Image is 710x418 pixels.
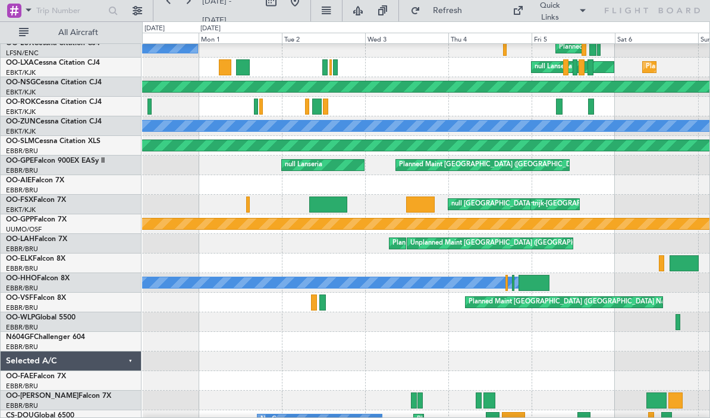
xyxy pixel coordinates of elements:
[6,392,111,400] a: OO-[PERSON_NAME]Falcon 7X
[6,79,102,86] a: OO-NSGCessna Citation CJ4
[6,216,34,223] span: OO-GPP
[6,186,38,195] a: EBBR/BRU
[6,314,35,321] span: OO-WLP
[6,275,70,282] a: OO-HHOFalcon 8X
[6,157,34,164] span: OO-GPE
[6,99,102,106] a: OO-ROKCessna Citation CJ4
[6,157,105,164] a: OO-GPEFalcon 900EX EASy II
[6,334,85,341] a: N604GFChallenger 604
[6,138,34,145] span: OO-SLM
[615,33,698,43] div: Sat 6
[423,7,473,15] span: Refresh
[6,205,36,214] a: EBKT/KJK
[6,294,66,302] a: OO-VSFFalcon 8X
[6,166,38,175] a: EBBR/BRU
[6,334,34,341] span: N604GF
[6,118,36,125] span: OO-ZUN
[6,147,38,156] a: EBBR/BRU
[410,235,634,252] div: Unplanned Maint [GEOGRAPHIC_DATA] ([GEOGRAPHIC_DATA] National)
[6,59,100,66] a: OO-LXACessna Citation CJ4
[6,79,36,86] span: OO-NSG
[6,118,102,125] a: OO-ZUNCessna Citation CJ4
[6,373,66,380] a: OO-FAEFalcon 7X
[6,197,66,204] a: OO-FSXFalcon 7X
[6,255,65,262] a: OO-ELKFalcon 8X
[6,49,39,58] a: LFSN/ENC
[392,235,608,252] div: Planned Maint [GEOGRAPHIC_DATA] ([GEOGRAPHIC_DATA] National)
[6,177,32,184] span: OO-AIE
[285,156,322,174] div: null Lanseria
[199,33,282,43] div: Mon 1
[6,216,67,223] a: OO-GPPFalcon 7X
[6,382,38,391] a: EBBR/BRU
[535,58,572,76] div: null Lanseria
[144,24,165,34] div: [DATE]
[476,195,614,213] div: Planned Maint Kortrijk-[GEOGRAPHIC_DATA]
[6,138,100,145] a: OO-SLMCessna Citation XLS
[365,33,448,43] div: Wed 3
[6,284,38,293] a: EBBR/BRU
[405,1,476,20] button: Refresh
[507,1,593,20] button: Quick Links
[282,33,365,43] div: Tue 2
[6,323,38,332] a: EBBR/BRU
[6,303,38,312] a: EBBR/BRU
[6,294,33,302] span: OO-VSF
[6,59,34,66] span: OO-LXA
[115,33,199,43] div: Sun 31
[6,343,38,351] a: EBBR/BRU
[451,195,602,213] div: null [GEOGRAPHIC_DATA]-[GEOGRAPHIC_DATA]
[6,255,33,262] span: OO-ELK
[6,88,36,97] a: EBKT/KJK
[6,275,37,282] span: OO-HHO
[36,2,105,20] input: Trip Number
[469,293,684,311] div: Planned Maint [GEOGRAPHIC_DATA] ([GEOGRAPHIC_DATA] National)
[6,264,38,273] a: EBBR/BRU
[200,24,221,34] div: [DATE]
[448,33,532,43] div: Thu 4
[13,23,129,42] button: All Aircraft
[532,33,615,43] div: Fri 5
[6,225,42,234] a: UUMO/OSF
[6,373,33,380] span: OO-FAE
[6,236,34,243] span: OO-LAH
[6,401,38,410] a: EBBR/BRU
[6,127,36,136] a: EBKT/KJK
[6,197,33,204] span: OO-FSX
[6,392,78,400] span: OO-[PERSON_NAME]
[6,68,36,77] a: EBKT/KJK
[6,99,36,106] span: OO-ROK
[6,314,76,321] a: OO-WLPGlobal 5500
[6,177,64,184] a: OO-AIEFalcon 7X
[399,156,614,174] div: Planned Maint [GEOGRAPHIC_DATA] ([GEOGRAPHIC_DATA] National)
[31,28,125,37] span: All Aircraft
[6,236,67,243] a: OO-LAHFalcon 7X
[6,245,38,254] a: EBBR/BRU
[6,107,36,116] a: EBKT/KJK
